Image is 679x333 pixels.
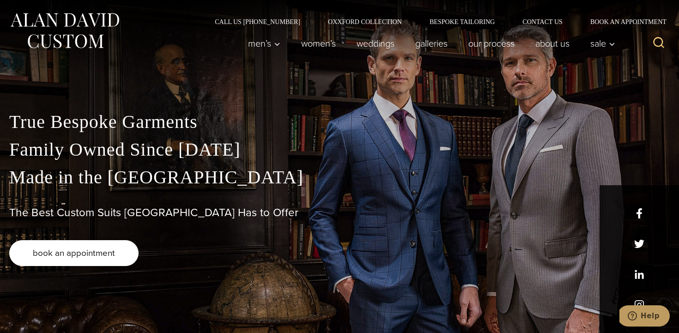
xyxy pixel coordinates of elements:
a: Galleries [405,34,458,53]
nav: Primary Navigation [238,34,620,53]
img: Alan David Custom [9,10,120,51]
a: Contact Us [509,18,576,25]
span: book an appointment [33,246,115,260]
button: Men’s sub menu toggle [238,34,291,53]
a: Women’s [291,34,346,53]
button: View Search Form [648,32,670,54]
a: Call Us [PHONE_NUMBER] [201,18,314,25]
a: Book an Appointment [576,18,670,25]
a: Bespoke Tailoring [416,18,509,25]
nav: Secondary Navigation [201,18,670,25]
a: About Us [525,34,580,53]
a: book an appointment [9,240,139,266]
iframe: Opens a widget where you can chat to one of our agents [619,305,670,328]
a: Our Process [458,34,525,53]
h1: The Best Custom Suits [GEOGRAPHIC_DATA] Has to Offer [9,206,670,219]
a: weddings [346,34,405,53]
a: Oxxford Collection [314,18,416,25]
p: True Bespoke Garments Family Owned Since [DATE] Made in the [GEOGRAPHIC_DATA] [9,108,670,191]
button: Sale sub menu toggle [580,34,620,53]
